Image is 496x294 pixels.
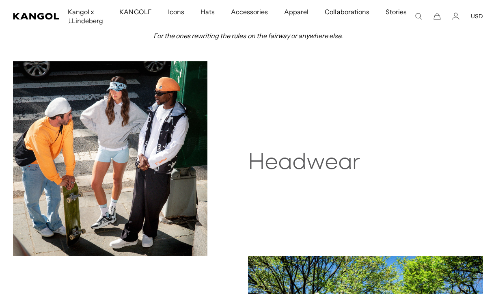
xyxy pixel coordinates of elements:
[153,32,343,40] em: For the ones rewriting the rules on the fairway or anywhere else.
[415,13,422,20] summary: Search here
[433,13,441,20] button: Cart
[13,61,207,256] img: Shot10_group_shot355.jpg
[471,13,483,20] button: USD
[452,13,459,20] a: Account
[13,13,60,19] a: Kangol
[248,150,481,176] h2: Headwear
